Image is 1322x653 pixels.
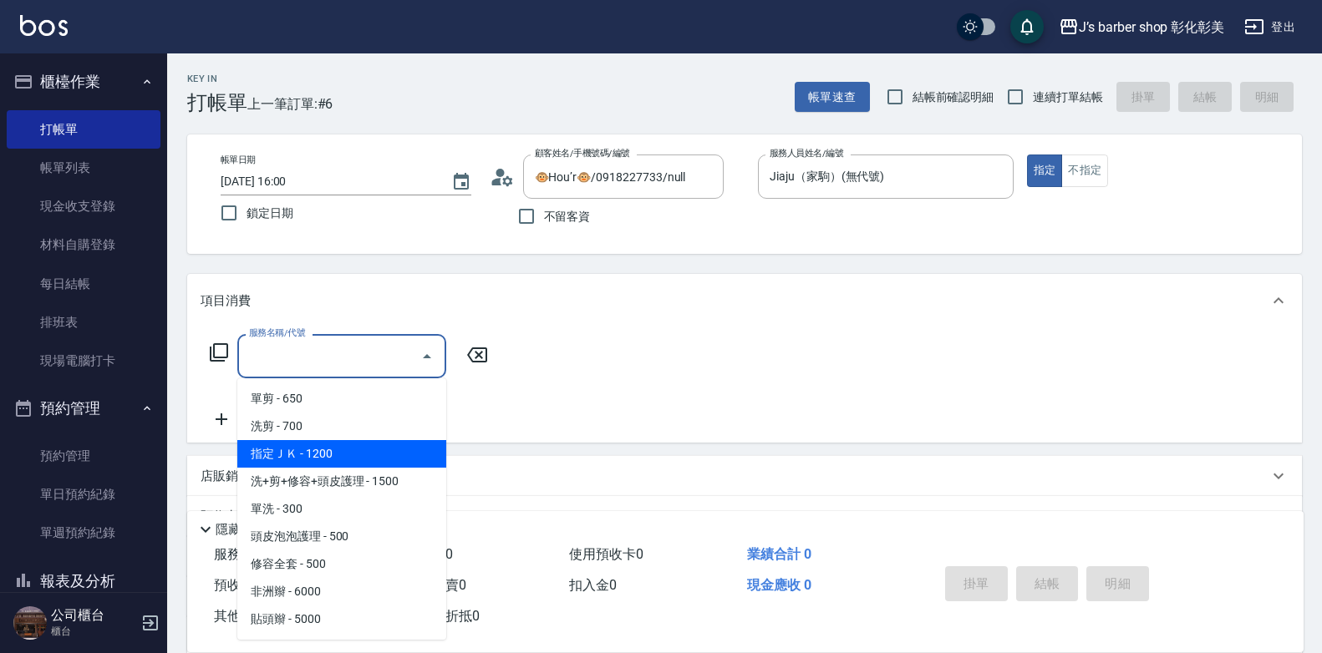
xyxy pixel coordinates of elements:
[187,91,247,114] h3: 打帳單
[237,495,446,523] span: 單洗 - 300
[247,94,333,114] span: 上一筆訂單:#6
[7,225,160,264] a: 材料自購登錄
[535,147,630,159] label: 顧客姓名/手機號碼/編號
[414,343,440,370] button: Close
[7,60,160,104] button: 櫃檯作業
[441,162,481,202] button: Choose date, selected date is 2025-08-15
[237,468,446,495] span: 洗+剪+修容+頭皮護理 - 1500
[1061,154,1108,187] button: 不指定
[187,456,1302,496] div: 店販銷售
[237,523,446,550] span: 頭皮泡泡護理 - 500
[237,440,446,468] span: 指定ＪＫ - 1200
[1052,10,1231,44] button: J’s barber shop 彰化彰美
[569,577,617,593] span: 扣入金 0
[214,577,288,593] span: 預收卡販賣 0
[214,608,302,624] span: 其他付款方式 0
[51,624,136,639] p: 櫃台
[795,82,870,113] button: 帳單速查
[216,521,291,539] p: 隱藏業績明細
[7,187,160,225] a: 現金收支登錄
[237,413,446,440] span: 洗剪 - 700
[1238,12,1302,43] button: 登出
[201,292,251,310] p: 項目消費
[1027,154,1063,187] button: 指定
[7,342,160,380] a: 現場電腦打卡
[187,274,1302,327] div: 項目消費
[544,208,591,225] span: 不留客資
[7,303,160,342] a: 排班表
[237,550,446,578] span: 修容全套 - 500
[221,168,435,195] input: YYYY/MM/DD hh:mm
[187,73,247,84] h2: Key In
[7,437,160,475] a: 預約管理
[7,559,160,603] button: 報表及分析
[237,385,446,413] span: 單剪 - 650
[247,205,293,222] span: 鎖定日期
[1079,17,1224,38] div: J’s barber shop 彰化彰美
[221,154,256,166] label: 帳單日期
[13,606,47,640] img: Person
[214,546,275,562] span: 服務消費 0
[7,149,160,187] a: 帳單列表
[237,605,446,633] span: 貼頭辮 - 5000
[51,607,136,624] h5: 公司櫃台
[237,578,446,605] span: 非洲辮 - 6000
[747,546,811,562] span: 業績合計 0
[1033,89,1103,106] span: 連續打單結帳
[187,496,1302,536] div: 預收卡販賣
[249,326,305,339] label: 服務名稱/代號
[201,468,251,485] p: 店販銷售
[770,147,843,159] label: 服務人員姓名/編號
[747,577,811,593] span: 現金應收 0
[913,89,994,106] span: 結帳前確認明細
[7,110,160,149] a: 打帳單
[1010,10,1044,43] button: save
[201,508,263,525] p: 預收卡販賣
[7,475,160,514] a: 單日預約紀錄
[7,265,160,303] a: 每日結帳
[20,15,68,36] img: Logo
[7,387,160,430] button: 預約管理
[7,514,160,552] a: 單週預約紀錄
[569,546,643,562] span: 使用預收卡 0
